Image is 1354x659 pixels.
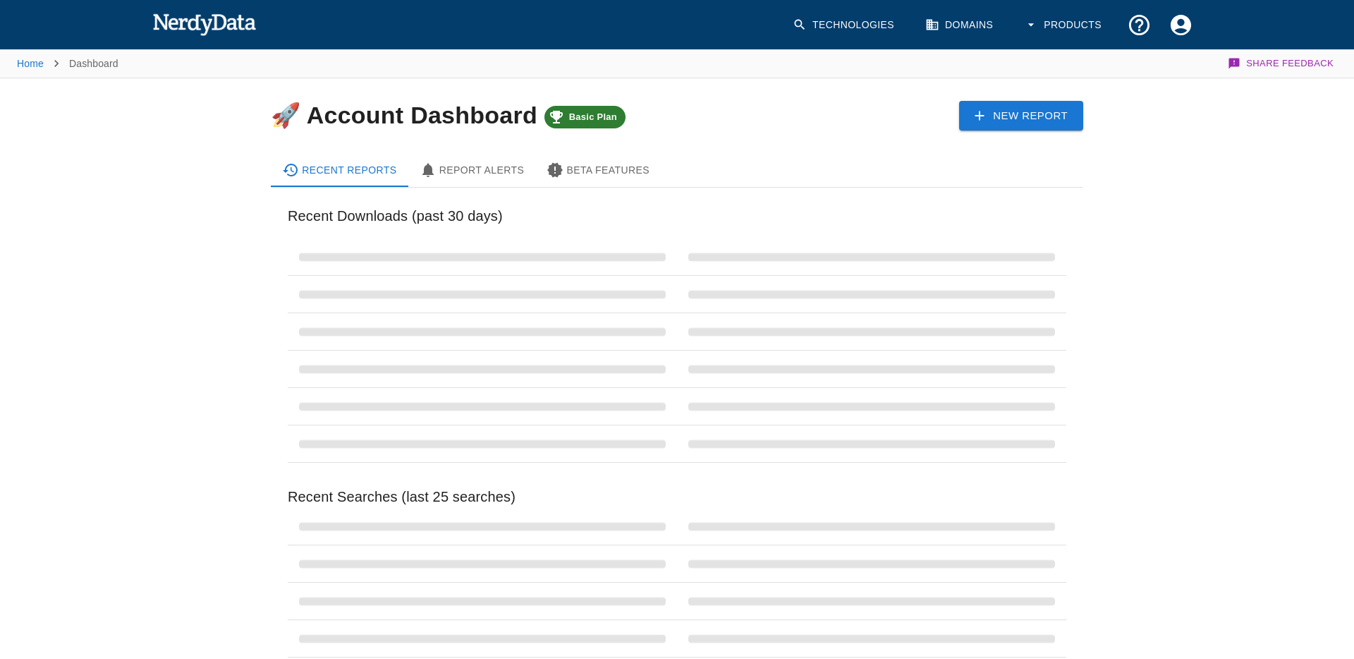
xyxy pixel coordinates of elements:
button: Support and Documentation [1118,4,1160,46]
button: Products [1015,4,1113,46]
a: Domains [917,4,1004,46]
img: NerdyData.com [152,10,256,38]
button: Account Settings [1160,4,1202,46]
a: Technologies [784,4,905,46]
